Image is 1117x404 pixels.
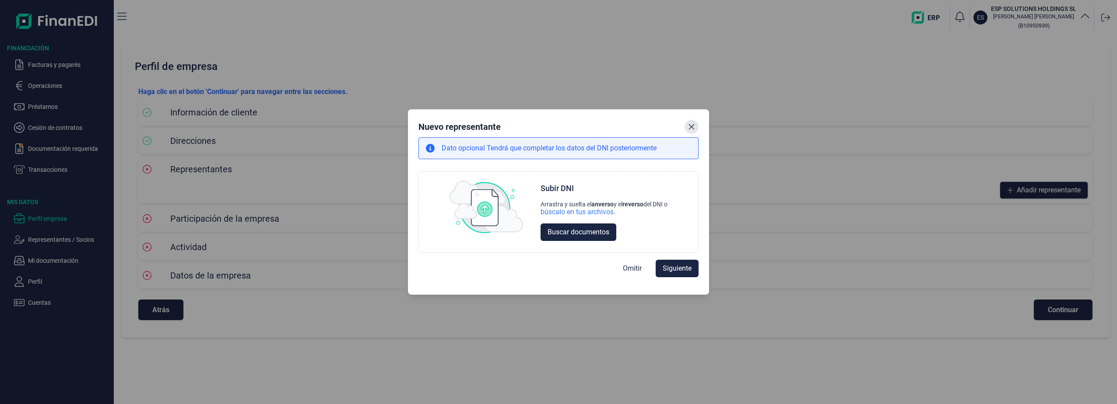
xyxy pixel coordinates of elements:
button: Buscar documentos [541,223,616,241]
b: anverso [591,201,614,208]
span: Siguiente [663,263,692,274]
div: búscalo en tus archivos. [541,208,667,216]
button: Siguiente [656,260,699,277]
button: Close [685,120,699,134]
b: reverso [622,201,643,208]
div: Subir DNI [541,183,574,194]
div: búscalo en tus archivos. [541,208,615,216]
span: Dato opcional [442,144,487,152]
p: Tendrá que completar los datos del DNI posteriormente [442,143,657,153]
div: Arrastra y suelta el y el del DNI o [541,201,667,208]
span: Omitir [623,263,642,274]
span: Buscar documentos [548,227,609,237]
button: Omitir [616,260,649,277]
div: Nuevo representante [418,121,501,133]
img: upload img [450,181,523,233]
